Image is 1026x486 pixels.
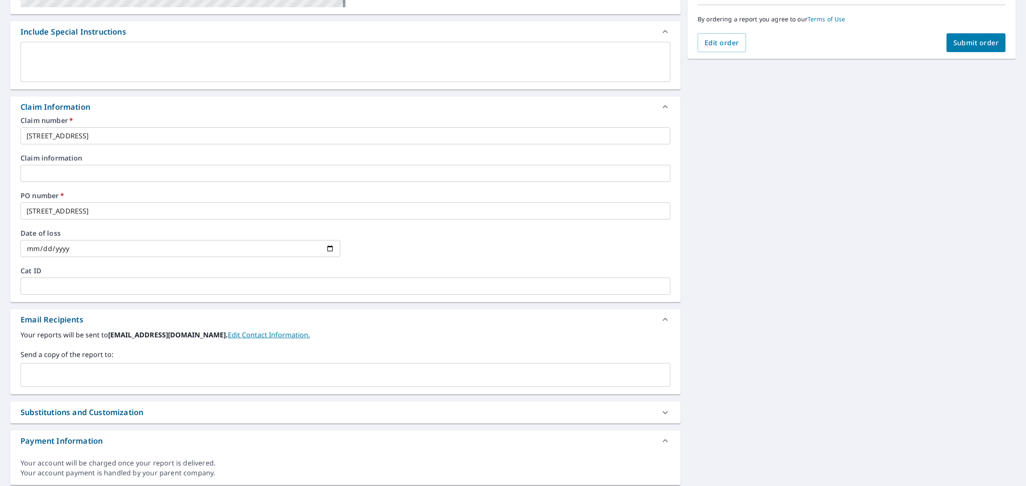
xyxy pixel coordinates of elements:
[10,401,681,423] div: Substitutions and Customization
[953,38,999,47] span: Submit order
[21,314,83,325] div: Email Recipients
[21,230,340,237] label: Date of loss
[21,267,670,274] label: Cat ID
[108,330,228,340] b: [EMAIL_ADDRESS][DOMAIN_NAME].
[21,26,126,38] div: Include Special Instructions
[10,21,681,42] div: Include Special Instructions
[21,407,143,418] div: Substitutions and Customization
[21,349,670,360] label: Send a copy of the report to:
[21,117,670,124] label: Claim number
[21,435,103,447] div: Payment Information
[21,330,670,340] label: Your reports will be sent to
[10,97,681,117] div: Claim Information
[21,458,670,468] div: Your account will be charged once your report is delivered.
[698,33,746,52] button: Edit order
[705,38,739,47] span: Edit order
[21,468,670,478] div: Your account payment is handled by your parent company.
[946,33,1006,52] button: Submit order
[10,309,681,330] div: Email Recipients
[21,155,670,161] label: Claim information
[21,192,670,199] label: PO number
[21,101,90,113] div: Claim Information
[808,15,846,23] a: Terms of Use
[10,430,681,451] div: Payment Information
[228,330,310,340] a: EditContactInfo
[698,15,1005,23] p: By ordering a report you agree to our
